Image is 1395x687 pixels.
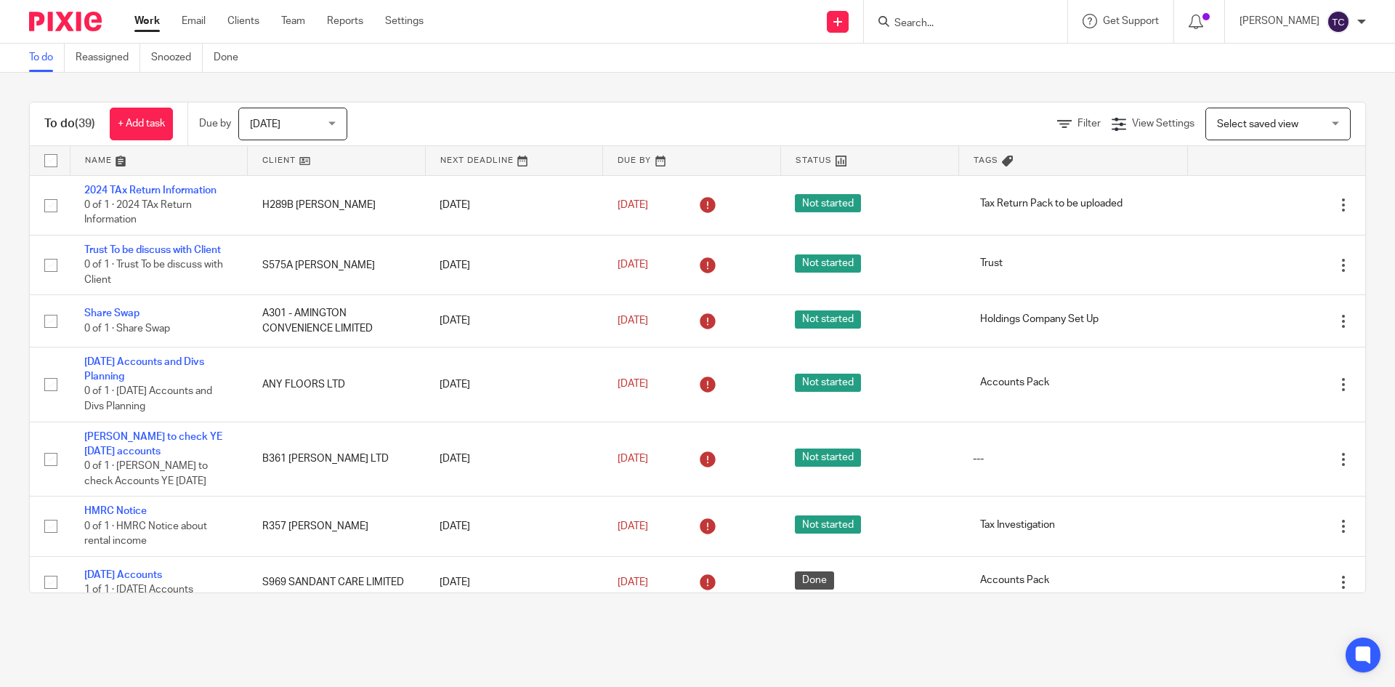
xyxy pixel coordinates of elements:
[29,12,102,31] img: Pixie
[248,347,426,422] td: ANY FLOORS LTD
[795,254,861,273] span: Not started
[973,310,1106,329] span: Holdings Company Set Up
[84,462,208,487] span: 0 of 1 · [PERSON_NAME] to check Accounts YE [DATE]
[425,175,603,235] td: [DATE]
[84,387,212,412] span: 0 of 1 · [DATE] Accounts and Divs Planning
[29,44,65,72] a: To do
[973,194,1130,212] span: Tax Return Pack to be uploaded
[618,379,648,390] span: [DATE]
[84,432,222,457] a: [PERSON_NAME] to check YE [DATE] accounts
[227,14,259,28] a: Clients
[425,235,603,294] td: [DATE]
[44,116,95,132] h1: To do
[425,497,603,556] td: [DATE]
[618,577,648,587] span: [DATE]
[248,422,426,497] td: B361 [PERSON_NAME] LTD
[1240,14,1319,28] p: [PERSON_NAME]
[84,521,207,547] span: 0 of 1 · HMRC Notice about rental income
[1077,118,1101,129] span: Filter
[618,260,648,270] span: [DATE]
[1327,10,1350,33] img: svg%3E
[795,374,861,392] span: Not started
[973,571,1056,590] span: Accounts Pack
[84,357,204,382] a: [DATE] Accounts and Divs Planning
[248,556,426,608] td: S969 SANDANT CARE LIMITED
[327,14,363,28] a: Reports
[385,14,424,28] a: Settings
[795,515,861,534] span: Not started
[618,200,648,210] span: [DATE]
[248,295,426,347] td: A301 - AMINGTON CONVENIENCE LIMITED
[199,116,231,131] p: Due by
[110,108,173,140] a: + Add task
[974,156,998,164] span: Tags
[973,254,1010,273] span: Trust
[1217,119,1298,129] span: Select saved view
[84,570,162,580] a: [DATE] Accounts
[425,422,603,497] td: [DATE]
[281,14,305,28] a: Team
[248,235,426,294] td: S575A [PERSON_NAME]
[84,200,192,225] span: 0 of 1 · 2024 TAx Return Information
[973,451,1173,466] div: ---
[84,584,193,595] span: 1 of 1 · [DATE] Accounts
[425,556,603,608] td: [DATE]
[795,449,861,467] span: Not started
[84,245,221,255] a: Trust To be discuss with Client
[84,260,223,286] span: 0 of 1 · Trust To be discuss with Client
[182,14,206,28] a: Email
[795,571,834,590] span: Done
[795,194,861,212] span: Not started
[618,521,648,531] span: [DATE]
[1132,118,1194,129] span: View Settings
[1103,16,1159,26] span: Get Support
[134,14,160,28] a: Work
[973,374,1056,392] span: Accounts Pack
[75,118,95,129] span: (39)
[795,310,861,329] span: Not started
[893,17,1024,31] input: Search
[250,119,280,129] span: [DATE]
[76,44,140,72] a: Reassigned
[84,324,170,334] span: 0 of 1 · Share Swap
[618,454,648,464] span: [DATE]
[84,506,147,516] a: HMRC Notice
[214,44,249,72] a: Done
[973,515,1062,534] span: Tax Investigation
[84,185,217,196] a: 2024 TAx Return Information
[425,295,603,347] td: [DATE]
[151,44,203,72] a: Snoozed
[248,497,426,556] td: R357 [PERSON_NAME]
[618,316,648,326] span: [DATE]
[425,347,603,422] td: [DATE]
[248,175,426,235] td: H289B [PERSON_NAME]
[84,308,139,318] a: Share Swap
